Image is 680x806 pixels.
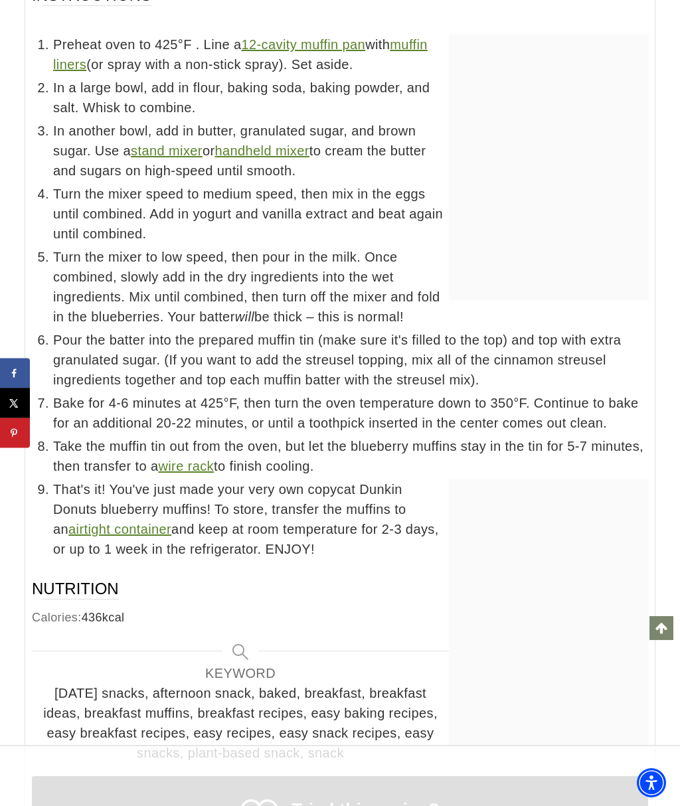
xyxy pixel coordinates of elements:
[35,683,446,763] span: [DATE] snacks, afternoon snack, baked, breakfast, breakfast ideas, breakfast muffins, breakfast r...
[131,143,203,158] a: stand mixer
[53,121,648,181] span: In another bowl, add in butter, granulated sugar, and brown sugar. Use a or to cream the butter a...
[449,35,648,201] iframe: Advertisement
[53,393,648,433] span: Bake for 4-6 minutes at 425°F, then turn the oven temperature down to 350°F. Continue to bake for...
[53,184,648,244] span: Turn the mixer speed to medium speed, then mix in the eggs until combined. Add in yogurt and vani...
[53,436,648,476] span: Take the muffin tin out from the oven, but let the blueberry muffins stay in the tin for 5-7 minu...
[53,330,648,390] span: Pour the batter into the prepared muffin tin (make sure it's filled to the top) and top with extr...
[102,611,125,624] span: kcal
[214,143,309,158] a: handheld mixer
[82,611,102,624] span: 436
[53,479,648,559] span: That's it! You've just made your very own copycat Dunkin Donuts blueberry muffins! To store, tran...
[53,78,648,118] span: In a large bowl, add in flour, baking soda, baking powder, and salt. Whisk to combine.
[98,746,582,806] iframe: Advertisement
[235,309,254,324] em: will
[68,522,171,536] a: airtight container
[53,247,648,327] span: Turn the mixer to low speed, then pour in the milk. Once combined, slowly add in the dry ingredie...
[35,663,446,683] span: Keyword
[53,35,648,74] span: Preheat oven to 425°F . Line a with (or spray with a non-stick spray). Set aside.
[637,768,666,797] div: Accessibility Menu
[32,578,119,600] span: Nutrition
[649,616,673,640] a: Scroll to top
[158,459,214,473] a: wire rack
[32,611,82,624] span: Calories:
[242,37,366,52] a: 12-cavity muffin pan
